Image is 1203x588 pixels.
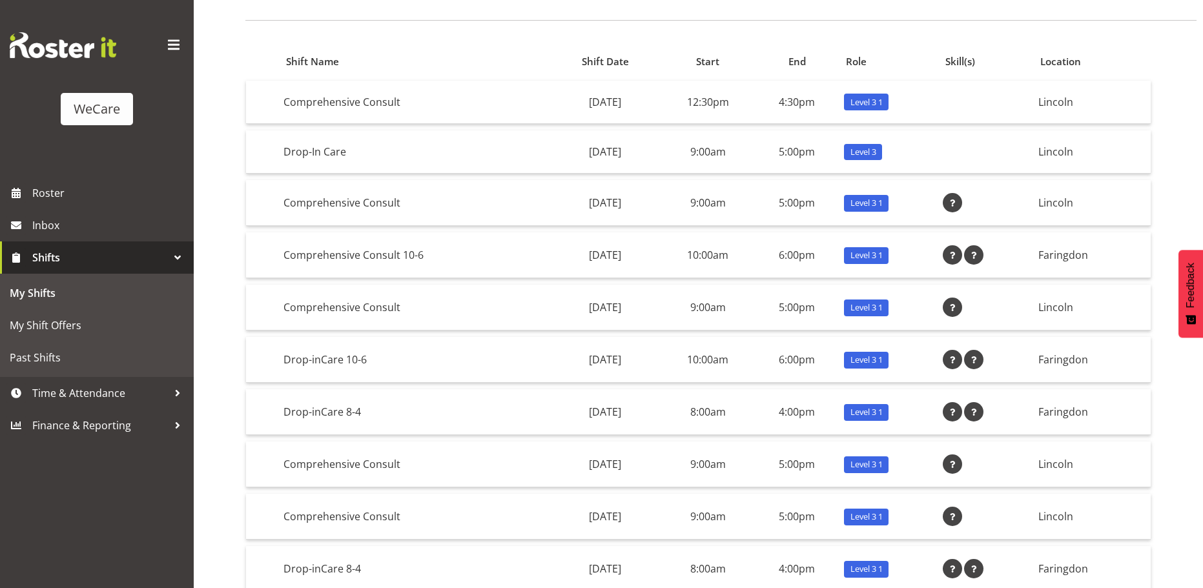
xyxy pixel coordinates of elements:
[582,54,629,69] span: Shift Date
[550,81,661,124] td: [DATE]
[945,54,975,69] span: Skill(s)
[1033,130,1151,174] td: Lincoln
[755,441,839,487] td: 5:00pm
[10,283,184,303] span: My Shifts
[850,406,883,418] span: Level 3 1
[661,337,756,383] td: 10:00am
[32,216,187,235] span: Inbox
[278,232,550,278] td: Comprehensive Consult 10-6
[1185,263,1197,308] span: Feedback
[850,301,883,314] span: Level 3 1
[850,354,883,366] span: Level 3 1
[850,96,883,108] span: Level 3 1
[278,337,550,383] td: Drop-inCare 10-6
[850,458,883,471] span: Level 3 1
[661,81,756,124] td: 12:30pm
[550,130,661,174] td: [DATE]
[550,285,661,330] td: [DATE]
[32,383,168,403] span: Time & Attendance
[3,277,190,309] a: My Shifts
[32,183,187,203] span: Roster
[278,130,550,174] td: Drop-In Care
[755,337,839,383] td: 6:00pm
[1033,494,1151,540] td: Lincoln
[755,232,839,278] td: 6:00pm
[550,441,661,487] td: [DATE]
[661,494,756,540] td: 9:00am
[3,309,190,341] a: My Shift Offers
[278,180,550,226] td: Comprehensive Consult
[550,337,661,383] td: [DATE]
[278,441,550,487] td: Comprehensive Consult
[10,348,184,367] span: Past Shifts
[850,197,883,209] span: Level 3 1
[10,32,116,58] img: Rosterit website logo
[32,248,168,267] span: Shifts
[755,494,839,540] td: 5:00pm
[755,81,839,124] td: 4:30pm
[550,494,661,540] td: [DATE]
[661,285,756,330] td: 9:00am
[850,249,883,261] span: Level 3 1
[661,180,756,226] td: 9:00am
[850,511,883,523] span: Level 3 1
[850,146,876,158] span: Level 3
[1033,441,1151,487] td: Lincoln
[550,232,661,278] td: [DATE]
[788,54,806,69] span: End
[3,341,190,374] a: Past Shifts
[1033,180,1151,226] td: Lincoln
[1033,81,1151,124] td: Lincoln
[278,81,550,124] td: Comprehensive Consult
[1040,54,1081,69] span: Location
[550,180,661,226] td: [DATE]
[278,389,550,435] td: Drop-inCare 8-4
[696,54,719,69] span: Start
[850,563,883,575] span: Level 3 1
[1178,250,1203,338] button: Feedback - Show survey
[661,389,756,435] td: 8:00am
[1033,285,1151,330] td: Lincoln
[74,99,120,119] div: WeCare
[1033,337,1151,383] td: Faringdon
[278,285,550,330] td: Comprehensive Consult
[755,180,839,226] td: 5:00pm
[755,285,839,330] td: 5:00pm
[286,54,339,69] span: Shift Name
[1033,232,1151,278] td: Faringdon
[661,130,756,174] td: 9:00am
[755,130,839,174] td: 5:00pm
[755,389,839,435] td: 4:00pm
[550,389,661,435] td: [DATE]
[661,441,756,487] td: 9:00am
[10,316,184,335] span: My Shift Offers
[661,232,756,278] td: 10:00am
[32,416,168,435] span: Finance & Reporting
[846,54,867,69] span: Role
[1033,389,1151,435] td: Faringdon
[278,494,550,540] td: Comprehensive Consult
